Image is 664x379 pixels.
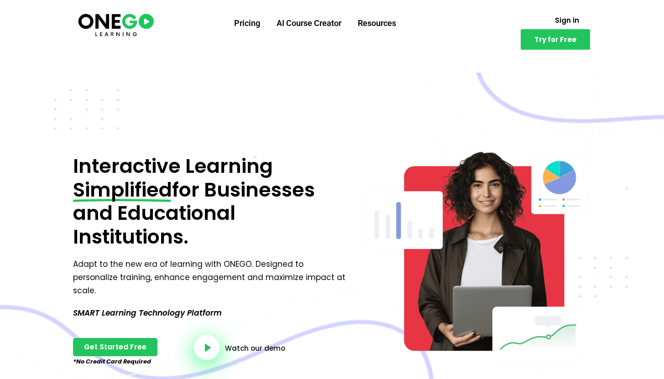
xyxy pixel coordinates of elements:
[555,17,579,24] span: Sign in
[226,11,268,35] a: Pricing
[73,178,172,202] span: Simplified
[521,29,590,50] a: Try for Free
[268,11,350,35] a: AI Course Creator
[73,306,349,320] p: SMART Learning Technology Platform
[544,11,590,29] a: Sign in
[194,335,220,360] a: video-button
[225,345,285,352] a: Watch our demo
[73,176,315,250] span: for Businesses and Educational Institutions.
[534,36,576,43] span: Try for Free
[73,338,157,356] a: Get Started Free
[84,343,146,351] span: Get Started Free
[73,152,273,180] span: Interactive Learning
[73,258,349,297] p: Adapt to the new era of learning with ONEGO. Designed to personalize training, enhance engagement...
[73,357,151,366] em: *No Credit Card Required
[350,11,404,35] a: Resources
